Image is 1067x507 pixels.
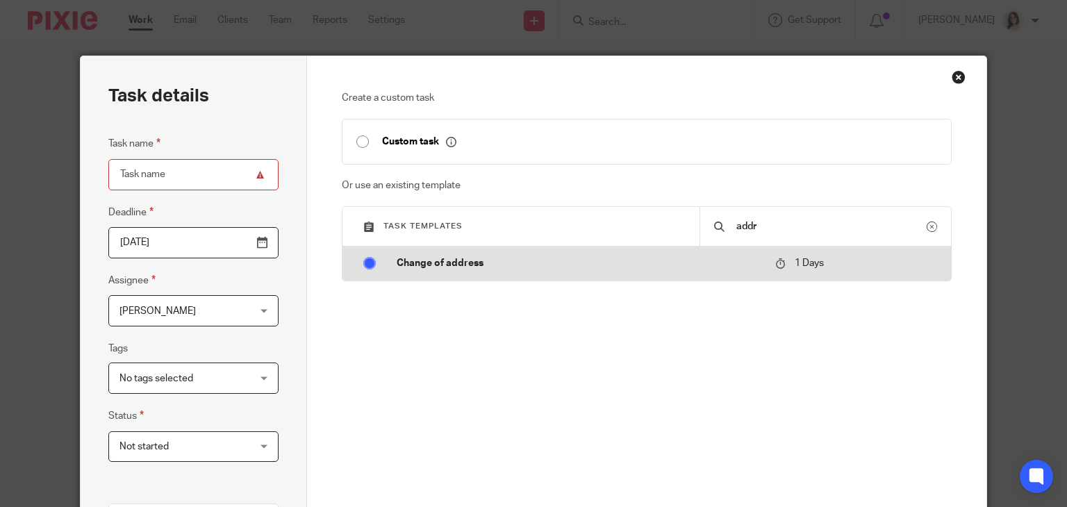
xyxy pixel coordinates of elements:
[108,227,279,258] input: Pick a date
[108,84,209,108] h2: Task details
[108,135,160,151] label: Task name
[795,258,824,268] span: 1 Days
[397,256,761,270] p: Change of address
[108,408,144,424] label: Status
[735,219,927,234] input: Search...
[383,222,463,230] span: Task templates
[108,272,156,288] label: Assignee
[108,159,279,190] input: Task name
[119,374,193,383] span: No tags selected
[108,342,128,356] label: Tags
[952,70,966,84] div: Close this dialog window
[119,306,196,316] span: [PERSON_NAME]
[342,91,952,105] p: Create a custom task
[108,204,154,220] label: Deadline
[342,178,952,192] p: Or use an existing template
[119,442,169,451] span: Not started
[382,135,456,148] p: Custom task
